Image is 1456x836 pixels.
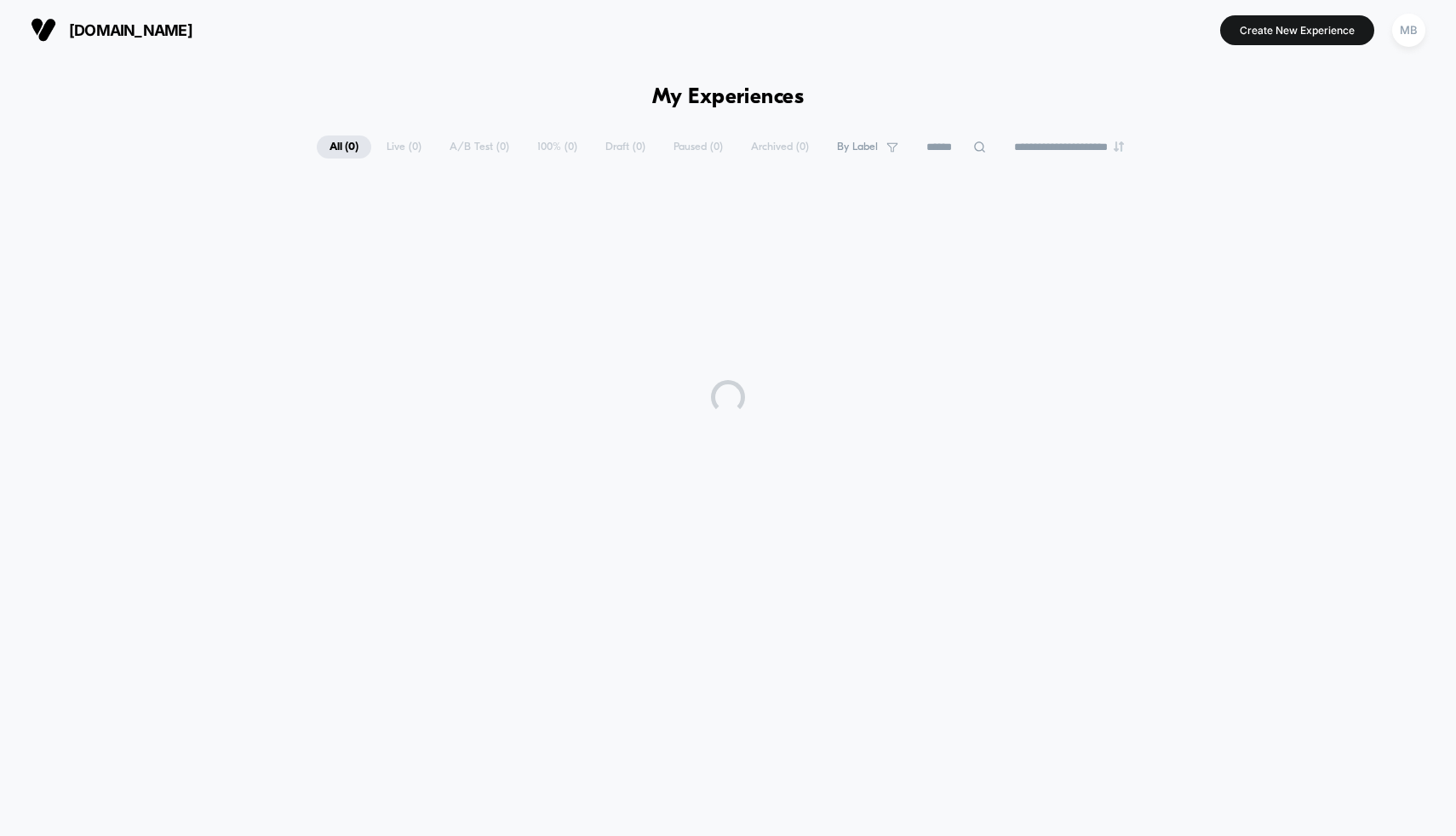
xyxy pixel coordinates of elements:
button: Create New Experience [1220,15,1374,45]
span: All ( 0 ) [317,135,371,159]
img: end [1114,141,1124,152]
button: [DOMAIN_NAME] [26,16,198,43]
span: By Label [837,141,878,153]
h1: My Experiences [652,85,805,110]
span: [DOMAIN_NAME] [69,21,192,39]
div: MB [1392,14,1425,47]
button: MB [1387,13,1430,48]
img: Visually logo [31,17,56,43]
